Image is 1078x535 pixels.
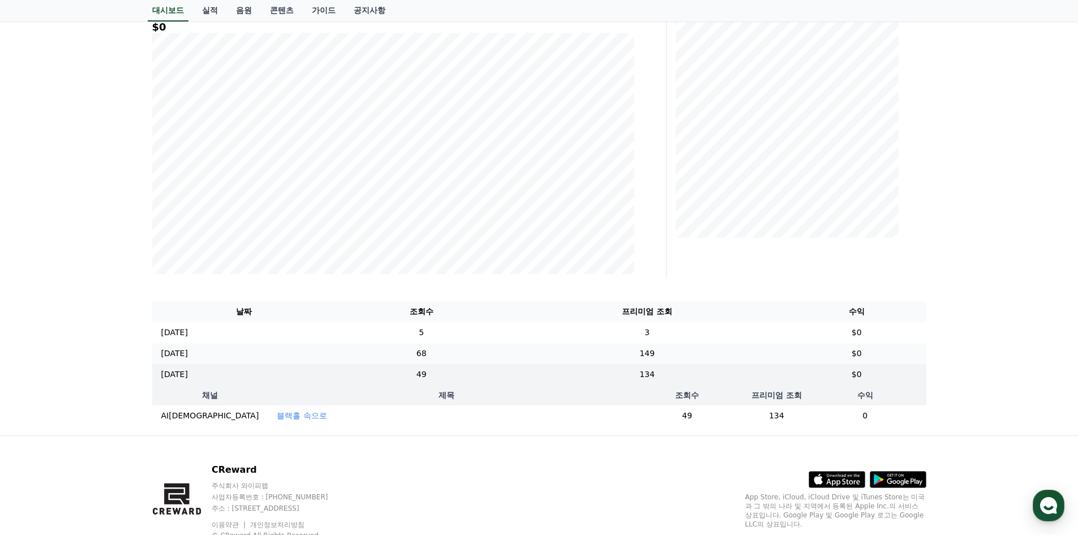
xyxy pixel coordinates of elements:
a: 홈 [3,359,75,387]
th: 프리미엄 조회 [507,301,787,322]
td: 49 [625,405,749,426]
td: $0 [787,343,926,364]
th: 조회수 [336,301,507,322]
th: 날짜 [152,301,336,322]
span: 설정 [175,376,188,385]
th: 채널 [152,385,268,405]
h5: $0 [152,22,634,33]
p: 주식회사 와이피랩 [212,481,350,490]
td: $0 [787,364,926,385]
td: 68 [336,343,507,364]
p: CReward [212,463,350,477]
td: 149 [507,343,787,364]
p: App Store, iCloud, iCloud Drive 및 iTunes Store는 미국과 그 밖의 나라 및 지역에서 등록된 Apple Inc.의 서비스 상표입니다. Goo... [745,493,926,529]
td: 49 [336,364,507,385]
a: 대화 [75,359,146,387]
td: 3 [507,322,787,343]
th: 수익 [804,385,926,405]
th: 제목 [268,385,625,405]
p: [DATE] [161,348,188,359]
a: 설정 [146,359,217,387]
td: 134 [507,364,787,385]
td: AI[DEMOGRAPHIC_DATA] [152,405,268,426]
p: [DATE] [161,327,188,339]
td: 0 [804,405,926,426]
td: 5 [336,322,507,343]
p: 주소 : [STREET_ADDRESS] [212,504,350,513]
span: 홈 [36,376,42,385]
span: 대화 [104,376,117,386]
a: 개인정보처리방침 [250,521,304,529]
th: 조회수 [625,385,749,405]
p: [DATE] [161,369,188,380]
a: 이용약관 [212,521,247,529]
p: 사업자등록번호 : [PHONE_NUMBER] [212,493,350,502]
td: 134 [749,405,804,426]
td: $0 [787,322,926,343]
button: 블랙홀 속으로 [277,410,327,421]
th: 프리미엄 조회 [749,385,804,405]
th: 수익 [787,301,926,322]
